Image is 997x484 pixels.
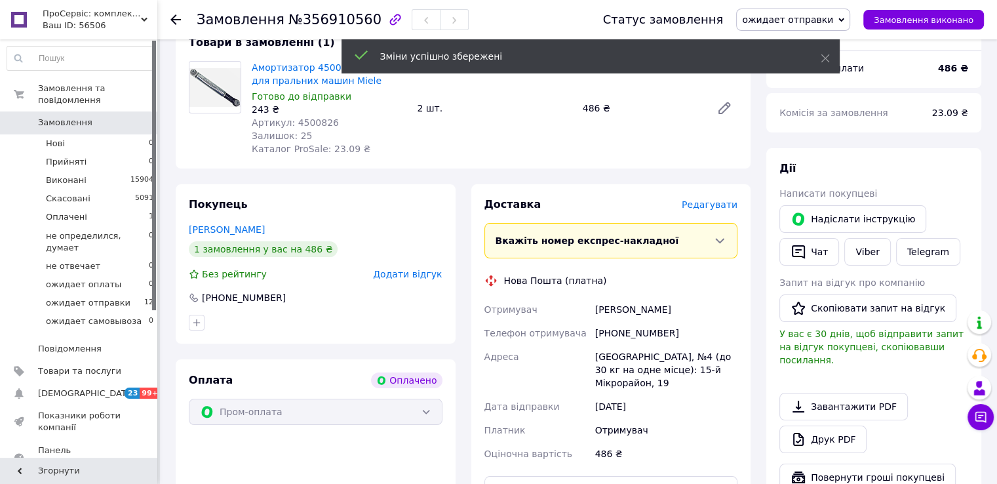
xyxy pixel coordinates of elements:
[38,410,121,434] span: Показники роботи компанії
[874,15,973,25] span: Замовлення виконано
[189,198,248,211] span: Покупець
[38,365,121,377] span: Товари та послуги
[252,91,351,102] span: Готово до відправки
[682,199,737,210] span: Редагувати
[149,315,153,327] span: 0
[130,174,153,186] span: 15904
[38,343,102,355] span: Повідомлення
[484,449,572,459] span: Оціночна вартість
[7,47,154,70] input: Пошук
[189,224,265,235] a: [PERSON_NAME]
[43,20,157,31] div: Ваш ID: 56506
[496,235,679,246] span: Вкажіть номер експрес-накладної
[46,279,121,291] span: ожидает оплаты
[484,401,560,412] span: Дата відправки
[373,269,442,279] span: Додати відгук
[46,230,149,254] span: не определился, думает
[484,425,526,435] span: Платник
[189,36,335,49] span: Товари в замовленні (1)
[252,117,339,128] span: Артикул: 4500826
[577,99,706,117] div: 486 ₴
[779,277,925,288] span: Запит на відгук про компанію
[149,211,153,223] span: 1
[46,193,90,205] span: Скасовані
[779,329,964,365] span: У вас є 30 днів, щоб відправити запит на відгук покупцеві, скопіювавши посилання.
[46,211,87,223] span: Оплачені
[170,13,181,26] div: Повернутися назад
[484,328,587,338] span: Телефон отримувача
[202,269,267,279] span: Без рейтингу
[371,373,442,388] div: Оплачено
[46,297,130,309] span: ожидает отправки
[140,388,161,399] span: 99+
[252,131,312,141] span: Залишок: 25
[46,174,87,186] span: Виконані
[603,13,724,26] div: Статус замовлення
[144,297,153,309] span: 12
[938,63,968,73] b: 486 ₴
[149,260,153,272] span: 0
[779,188,877,199] span: Написати покупцеві
[43,8,141,20] span: ПроСервіс: комплектуючі для пральних машин та побутової техніки
[593,321,740,345] div: [PHONE_NUMBER]
[46,156,87,168] span: Прийняті
[711,95,737,121] a: Редагувати
[593,418,740,442] div: Отримувач
[484,352,519,362] span: Адреса
[189,374,233,386] span: Оплата
[593,395,740,418] div: [DATE]
[863,10,984,30] button: Замовлення виконано
[593,442,740,466] div: 486 ₴
[149,279,153,291] span: 0
[380,50,788,63] div: Зміни успішно збережені
[896,238,960,266] a: Telegram
[484,198,541,211] span: Доставка
[844,238,890,266] a: Viber
[38,445,121,468] span: Панель управління
[197,12,284,28] span: Замовлення
[46,315,142,327] span: ожидает самовывоза
[189,68,241,107] img: Амортизатор 4500826 120N для пральних машин Miele
[932,108,968,118] span: 23.09 ₴
[288,12,381,28] span: №356910560
[779,108,888,118] span: Комісія за замовлення
[779,238,839,266] button: Чат
[779,294,956,322] button: Скопіювати запит на відгук
[201,291,287,304] div: [PHONE_NUMBER]
[593,345,740,395] div: [GEOGRAPHIC_DATA], №4 (до 30 кг на одне місце): 15-й Мікрорайон, 19
[149,156,153,168] span: 0
[46,260,100,272] span: не отвечает
[484,304,538,315] span: Отримувач
[779,393,908,420] a: Завантажити PDF
[412,99,577,117] div: 2 шт.
[149,230,153,254] span: 0
[135,193,153,205] span: 5091
[252,144,370,154] span: Каталог ProSale: 23.09 ₴
[38,388,135,399] span: [DEMOGRAPHIC_DATA]
[779,162,796,174] span: Дії
[125,388,140,399] span: 23
[252,103,406,116] div: 243 ₴
[501,274,610,287] div: Нова Пошта (платна)
[742,14,833,25] span: ожидает отправки
[779,426,867,453] a: Друк PDF
[189,241,338,257] div: 1 замовлення у вас на 486 ₴
[593,298,740,321] div: [PERSON_NAME]
[46,138,65,150] span: Нові
[779,205,926,233] button: Надіслати інструкцію
[968,404,994,430] button: Чат з покупцем
[252,62,386,86] a: Амортизатор 4500826 120N для пральних машин Miele
[38,83,157,106] span: Замовлення та повідомлення
[38,117,92,129] span: Замовлення
[149,138,153,150] span: 0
